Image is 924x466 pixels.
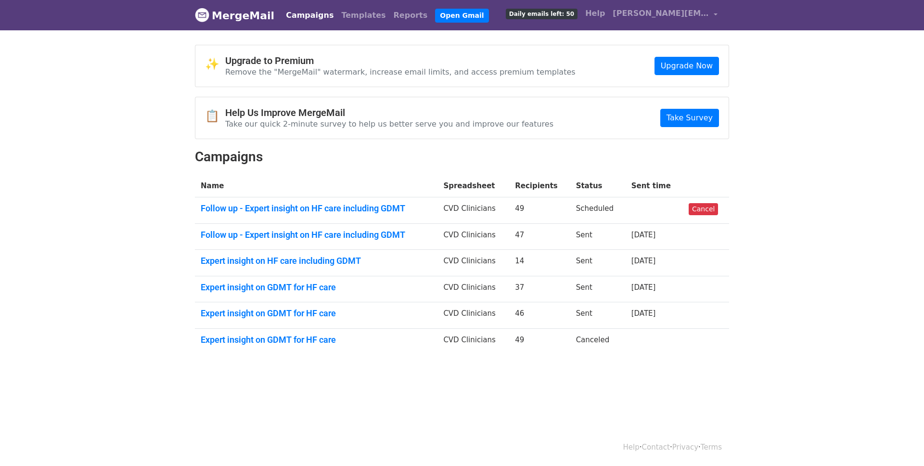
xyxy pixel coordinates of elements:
[642,443,670,452] a: Contact
[282,6,337,25] a: Campaigns
[631,257,656,265] a: [DATE]
[201,256,432,266] a: Expert insight on HF care including GDMT
[195,5,274,26] a: MergeMail
[626,175,683,197] th: Sent time
[390,6,432,25] a: Reports
[437,329,509,355] td: CVD Clinicians
[570,276,626,302] td: Sent
[195,149,729,165] h2: Campaigns
[509,175,570,197] th: Recipients
[509,250,570,276] td: 14
[225,107,553,118] h4: Help Us Improve MergeMail
[876,420,924,466] iframe: Chat Widget
[509,302,570,329] td: 46
[509,276,570,302] td: 37
[660,109,719,127] a: Take Survey
[581,4,609,23] a: Help
[509,329,570,355] td: 49
[437,175,509,197] th: Spreadsheet
[570,329,626,355] td: Canceled
[205,57,225,71] span: ✨
[672,443,698,452] a: Privacy
[689,203,718,215] a: Cancel
[502,4,581,23] a: Daily emails left: 50
[437,223,509,250] td: CVD Clinicians
[337,6,389,25] a: Templates
[437,302,509,329] td: CVD Clinicians
[225,67,576,77] p: Remove the "MergeMail" watermark, increase email limits, and access premium templates
[613,8,709,19] span: [PERSON_NAME][EMAIL_ADDRESS][PERSON_NAME][DOMAIN_NAME]
[201,335,432,345] a: Expert insight on GDMT for HF care
[570,302,626,329] td: Sent
[195,175,437,197] th: Name
[631,231,656,239] a: [DATE]
[201,308,432,319] a: Expert insight on GDMT for HF care
[205,109,225,123] span: 📋
[506,9,577,19] span: Daily emails left: 50
[570,175,626,197] th: Status
[570,223,626,250] td: Sent
[201,230,432,240] a: Follow up - Expert insight on HF care including GDMT
[437,250,509,276] td: CVD Clinicians
[435,9,488,23] a: Open Gmail
[509,223,570,250] td: 47
[631,283,656,292] a: [DATE]
[570,197,626,224] td: Scheduled
[195,8,209,22] img: MergeMail logo
[201,282,432,293] a: Expert insight on GDMT for HF care
[623,443,640,452] a: Help
[701,443,722,452] a: Terms
[609,4,721,26] a: [PERSON_NAME][EMAIL_ADDRESS][PERSON_NAME][DOMAIN_NAME]
[201,203,432,214] a: Follow up - Expert insight on HF care including GDMT
[225,119,553,129] p: Take our quick 2-minute survey to help us better serve you and improve our features
[631,309,656,318] a: [DATE]
[509,197,570,224] td: 49
[654,57,719,75] a: Upgrade Now
[225,55,576,66] h4: Upgrade to Premium
[570,250,626,276] td: Sent
[437,276,509,302] td: CVD Clinicians
[437,197,509,224] td: CVD Clinicians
